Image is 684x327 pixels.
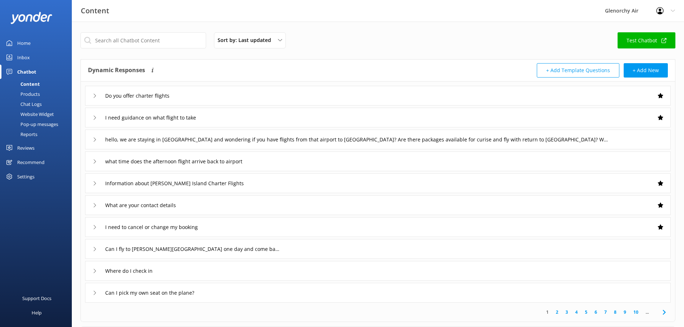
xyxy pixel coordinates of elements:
a: 3 [562,309,572,316]
a: Pop-up messages [4,119,72,129]
div: Reviews [17,141,34,155]
button: + Add New [624,63,668,78]
a: Chat Logs [4,99,72,109]
div: Pop-up messages [4,119,58,129]
div: Website Widget [4,109,54,119]
a: 2 [552,309,562,316]
a: Content [4,79,72,89]
img: yonder-white-logo.png [11,12,52,24]
div: Chatbot [17,65,36,79]
span: Sort by: Last updated [218,36,275,44]
a: 10 [630,309,642,316]
div: Content [4,79,40,89]
a: 8 [610,309,620,316]
button: + Add Template Questions [537,63,619,78]
span: ... [642,309,652,316]
h4: Dynamic Responses [88,63,145,78]
div: Products [4,89,40,99]
a: 5 [581,309,591,316]
a: 7 [601,309,610,316]
input: Search all Chatbot Content [80,32,206,48]
div: Inbox [17,50,30,65]
a: Products [4,89,72,99]
a: Reports [4,129,72,139]
div: Settings [17,169,34,184]
div: Help [32,305,42,320]
div: Chat Logs [4,99,42,109]
h3: Content [81,5,109,17]
a: 1 [543,309,552,316]
div: Home [17,36,31,50]
div: Recommend [17,155,45,169]
a: 4 [572,309,581,316]
a: 9 [620,309,630,316]
a: 6 [591,309,601,316]
a: Test Chatbot [618,32,675,48]
div: Reports [4,129,37,139]
div: Support Docs [22,291,51,305]
a: Website Widget [4,109,72,119]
